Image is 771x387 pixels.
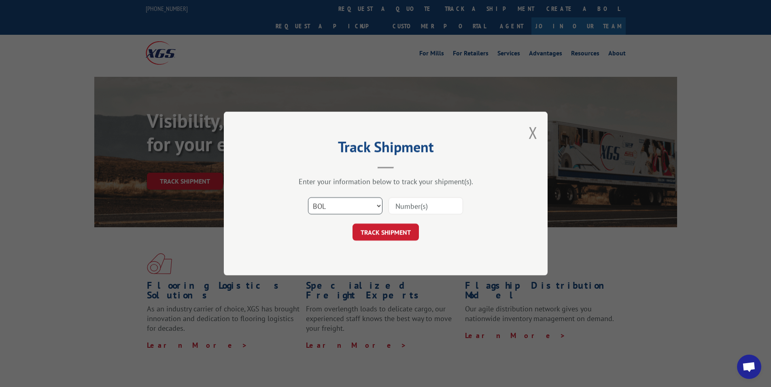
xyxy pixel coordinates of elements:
[264,177,507,186] div: Enter your information below to track your shipment(s).
[737,355,761,379] div: Open chat
[389,197,463,214] input: Number(s)
[353,224,419,241] button: TRACK SHIPMENT
[529,122,537,143] button: Close modal
[264,141,507,156] h2: Track Shipment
